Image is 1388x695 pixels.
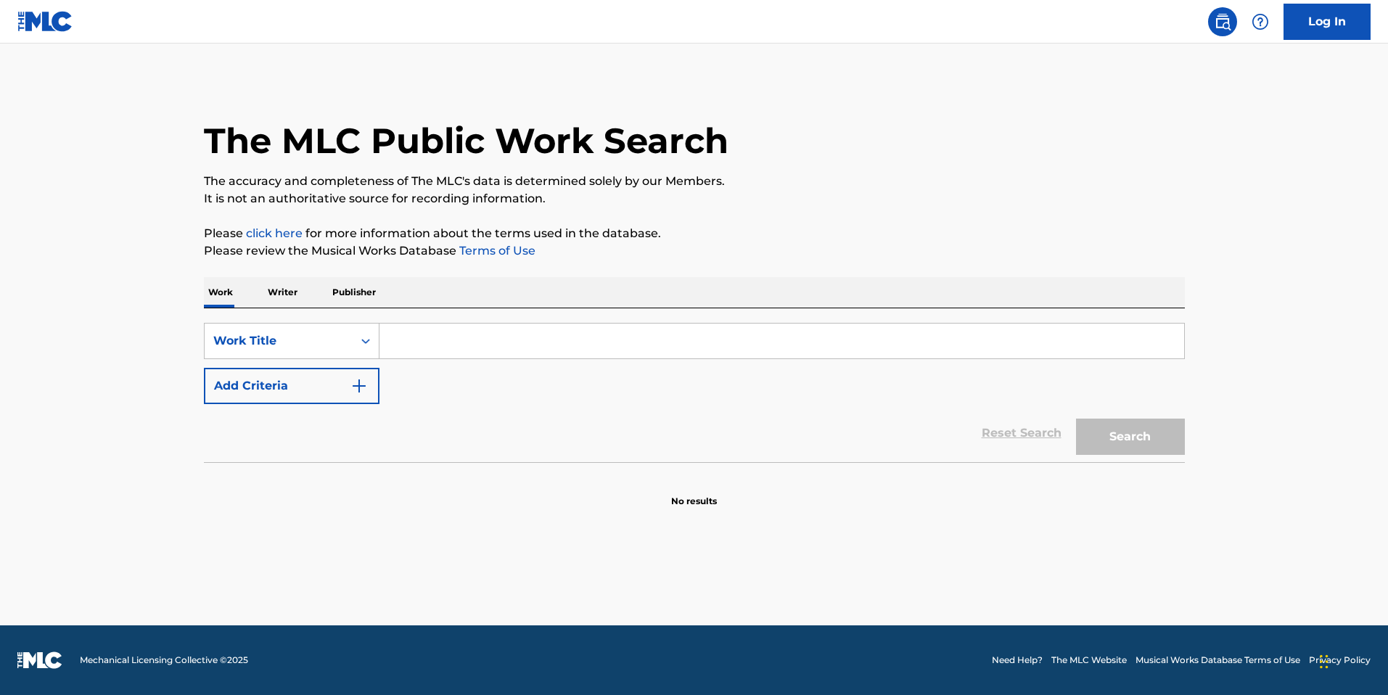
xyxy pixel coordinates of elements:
img: MLC Logo [17,11,73,32]
p: Please for more information about the terms used in the database. [204,225,1185,242]
div: Help [1246,7,1275,36]
a: click here [246,226,303,240]
a: Need Help? [992,654,1043,667]
a: Log In [1284,4,1371,40]
img: search [1214,13,1231,30]
a: Terms of Use [456,244,535,258]
p: The accuracy and completeness of The MLC's data is determined solely by our Members. [204,173,1185,190]
span: Mechanical Licensing Collective © 2025 [80,654,248,667]
button: Add Criteria [204,368,379,404]
a: The MLC Website [1051,654,1127,667]
p: Work [204,277,237,308]
a: Public Search [1208,7,1237,36]
p: Publisher [328,277,380,308]
div: Work Title [213,332,344,350]
a: Privacy Policy [1309,654,1371,667]
img: help [1252,13,1269,30]
img: logo [17,651,62,669]
form: Search Form [204,323,1185,462]
p: It is not an authoritative source for recording information. [204,190,1185,207]
h1: The MLC Public Work Search [204,119,728,163]
p: Please review the Musical Works Database [204,242,1185,260]
img: 9d2ae6d4665cec9f34b9.svg [350,377,368,395]
a: Musical Works Database Terms of Use [1136,654,1300,667]
iframe: Chat Widget [1315,625,1388,695]
p: No results [671,477,717,508]
p: Writer [263,277,302,308]
div: Drag [1320,640,1329,683]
